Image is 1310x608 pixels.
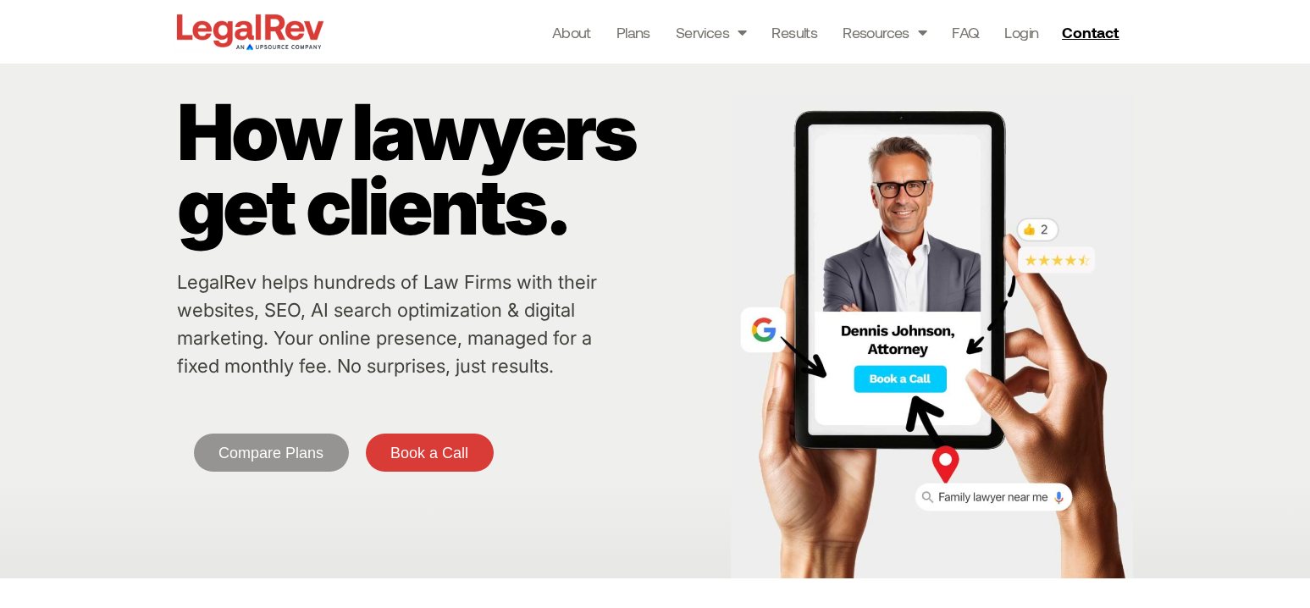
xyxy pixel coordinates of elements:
[366,434,494,472] a: Book a Call
[676,20,747,44] a: Services
[1004,20,1038,44] a: Login
[1055,19,1130,46] a: Contact
[194,434,349,472] a: Compare Plans
[771,20,817,44] a: Results
[552,20,1039,44] nav: Menu
[177,95,722,244] p: How lawyers get clients.
[218,445,323,461] span: Compare Plans
[390,445,468,461] span: Book a Call
[952,20,979,44] a: FAQ
[843,20,926,44] a: Resources
[1062,25,1119,40] span: Contact
[616,20,650,44] a: Plans
[552,20,591,44] a: About
[177,271,597,377] a: LegalRev helps hundreds of Law Firms with their websites, SEO, AI search optimization & digital m...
